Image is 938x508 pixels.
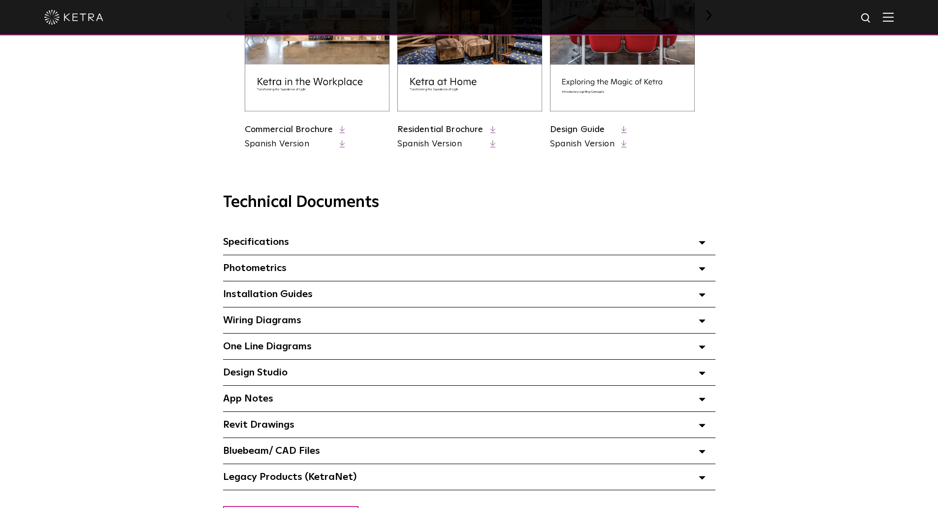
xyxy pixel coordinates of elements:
span: App Notes [223,394,273,404]
a: Spanish Version [245,138,333,150]
span: Photometrics [223,263,287,273]
span: Installation Guides [223,289,313,299]
h3: Technical Documents [223,193,715,212]
span: Revit Drawings [223,420,294,430]
a: Design Guide [550,125,605,134]
span: Wiring Diagrams [223,315,301,325]
span: Design Studio [223,368,288,377]
span: One Line Diagrams [223,341,312,351]
img: search icon [860,12,873,25]
a: Commercial Brochure [245,125,333,134]
span: Legacy Products (KetraNet) [223,472,356,482]
img: Hamburger%20Nav.svg [883,12,894,22]
a: Residential Brochure [397,125,484,134]
span: Bluebeam/ CAD Files [223,446,320,456]
img: ketra-logo-2019-white [44,10,103,25]
a: Spanish Version [550,138,615,150]
span: Specifications [223,237,289,247]
a: Spanish Version [397,138,484,150]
